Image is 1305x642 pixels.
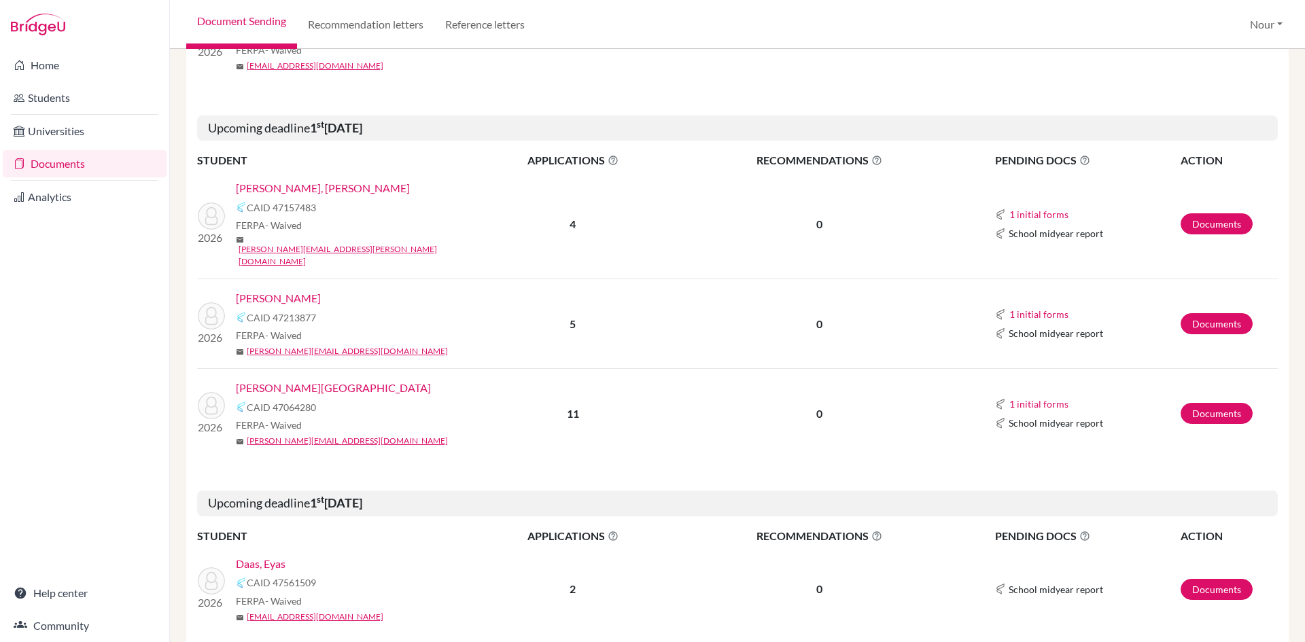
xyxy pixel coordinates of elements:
span: mail [236,613,244,622]
span: School midyear report [1009,582,1103,596]
img: Common App logo [236,577,247,588]
a: Documents [1181,313,1253,334]
b: 1 [DATE] [310,495,362,510]
a: Documents [1181,579,1253,600]
a: [PERSON_NAME] [236,290,321,306]
a: [PERSON_NAME][GEOGRAPHIC_DATA] [236,380,431,396]
span: School midyear report [1009,326,1103,340]
a: Home [3,52,167,79]
sup: st [317,494,324,505]
p: 0 [678,406,962,422]
span: PENDING DOCS [995,528,1179,544]
span: CAID 47213877 [247,310,316,325]
img: Common App logo [236,312,247,323]
span: mail [236,438,244,446]
span: RECOMMENDATIONS [678,528,962,544]
p: 2026 [198,419,225,435]
img: Common App logo [995,328,1006,339]
span: CAID 47064280 [247,400,316,414]
img: Common App logo [995,228,1006,239]
span: PENDING DOCS [995,152,1179,168]
button: Nour [1244,12,1289,37]
img: Daas, Eyas [198,567,225,594]
button: 1 initial forms [1009,396,1069,412]
a: Help center [3,579,167,607]
span: - Waived [265,219,302,231]
p: 2026 [198,329,225,346]
a: Students [3,84,167,111]
span: FERPA [236,43,302,57]
b: 11 [567,407,579,420]
span: School midyear report [1009,416,1103,430]
p: 0 [678,581,962,597]
span: APPLICATIONS [470,528,676,544]
span: FERPA [236,328,302,342]
h5: Upcoming deadline [197,491,1278,516]
a: Documents [3,150,167,177]
img: Ahmed, Rahman [198,202,225,230]
span: - Waived [265,595,302,607]
img: Common App logo [995,309,1006,320]
th: ACTION [1180,151,1278,169]
button: 1 initial forms [1009,306,1069,322]
span: mail [236,63,244,71]
span: FERPA [236,218,302,232]
th: STUDENT [197,527,469,545]
img: Common App logo [995,209,1006,220]
a: Documents [1181,213,1253,234]
a: Community [3,612,167,639]
a: Daas, Eyas [236,556,285,572]
span: - Waived [265,329,302,341]
span: FERPA [236,594,302,608]
h5: Upcoming deadline [197,115,1278,141]
img: Zidan, Dalia [198,392,225,419]
sup: st [317,119,324,130]
img: Bridge-U [11,14,65,35]
b: 5 [570,317,576,330]
th: ACTION [1180,527,1278,545]
span: mail [236,348,244,356]
span: School midyear report [1009,226,1103,240]
b: 4 [570,217,576,230]
img: Common App logo [236,202,247,213]
span: APPLICATIONS [470,152,676,168]
a: Analytics [3,183,167,211]
a: [PERSON_NAME][EMAIL_ADDRESS][DOMAIN_NAME] [247,435,448,447]
p: 2026 [198,594,225,611]
a: [PERSON_NAME][EMAIL_ADDRESS][DOMAIN_NAME] [247,345,448,357]
img: Common App logo [995,418,1006,429]
span: RECOMMENDATIONS [678,152,962,168]
a: Universities [3,118,167,145]
span: - Waived [265,419,302,431]
img: Common App logo [236,402,247,412]
span: mail [236,236,244,244]
b: 2 [570,582,576,595]
span: FERPA [236,418,302,432]
button: 1 initial forms [1009,207,1069,222]
a: [EMAIL_ADDRESS][DOMAIN_NAME] [247,611,383,623]
p: 0 [678,316,962,332]
a: [PERSON_NAME][EMAIL_ADDRESS][PERSON_NAME][DOMAIN_NAME] [239,243,478,268]
p: 0 [678,216,962,232]
span: - Waived [265,44,302,56]
a: [EMAIL_ADDRESS][DOMAIN_NAME] [247,60,383,72]
a: [PERSON_NAME], [PERSON_NAME] [236,180,410,196]
span: CAID 47561509 [247,575,316,590]
p: 2026 [198,230,225,246]
span: CAID 47157483 [247,200,316,215]
img: Common App logo [995,399,1006,410]
img: Otabashi, Lamar [198,302,225,329]
a: Documents [1181,403,1253,424]
b: 1 [DATE] [310,120,362,135]
th: STUDENT [197,151,469,169]
img: Common App logo [995,584,1006,594]
p: 2026 [198,43,225,60]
